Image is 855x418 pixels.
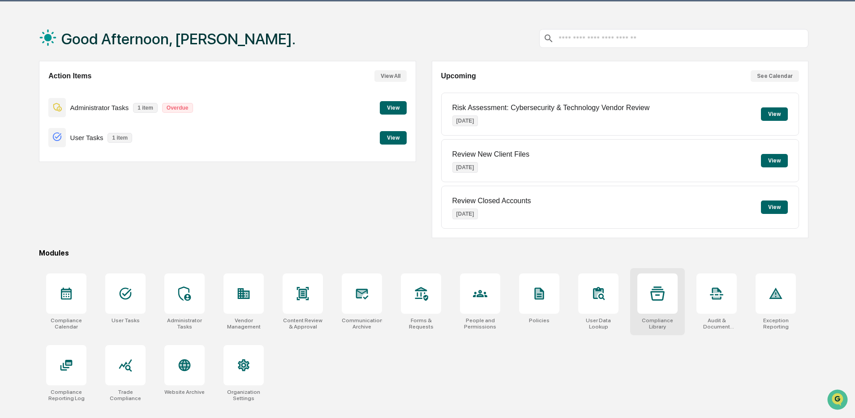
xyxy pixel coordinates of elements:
[441,72,476,80] h2: Upcoming
[162,103,193,113] p: Overdue
[18,183,58,192] span: Preclearance
[18,146,25,154] img: 1746055101610-c473b297-6a78-478c-a979-82029cc54cd1
[46,317,86,330] div: Compliance Calendar
[74,183,111,192] span: Attestations
[452,115,478,126] p: [DATE]
[46,389,86,401] div: Compliance Reporting Log
[452,209,478,219] p: [DATE]
[283,317,323,330] div: Content Review & Approval
[48,72,91,80] h2: Action Items
[63,222,108,229] a: Powered byPylon
[139,98,163,108] button: See all
[39,249,808,257] div: Modules
[826,388,851,413] iframe: Open customer support
[5,196,60,213] a: 🔎Data Lookup
[460,317,500,330] div: People and Permissions
[578,317,619,330] div: User Data Lookup
[761,154,788,167] button: View
[30,122,48,129] span: [DATE]
[105,389,146,401] div: Trade Compliance
[696,317,737,330] div: Audit & Document Logs
[164,389,205,395] div: Website Archive
[19,68,35,85] img: 8933085812038_c878075ebb4cc5468115_72.jpg
[133,103,158,113] p: 1 item
[9,68,25,85] img: 1746055101610-c473b297-6a78-478c-a979-82029cc54cd1
[223,317,264,330] div: Vendor Management
[40,77,123,85] div: We're available if you need us!
[374,70,407,82] button: View All
[452,162,478,173] p: [DATE]
[5,179,61,196] a: 🖐️Preclearance
[401,317,441,330] div: Forms & Requests
[40,68,147,77] div: Start new chat
[9,99,60,107] div: Past conversations
[380,131,407,145] button: View
[9,19,163,33] p: How can we help?
[452,150,530,158] p: Review New Client Files
[9,137,23,152] img: Jack Rasmussen
[761,107,788,121] button: View
[164,317,205,330] div: Administrator Tasks
[380,133,407,141] a: View
[452,104,650,112] p: Risk Assessment: Cybersecurity & Technology Vendor Review
[9,201,16,208] div: 🔎
[61,179,115,196] a: 🗄️Attestations
[89,222,108,229] span: Pylon
[61,30,296,48] h1: Good Afternoon, [PERSON_NAME].
[107,133,132,143] p: 1 item
[761,200,788,214] button: View
[529,317,550,324] div: Policies
[452,197,531,205] p: Review Closed Accounts
[751,70,799,82] button: See Calendar
[28,146,73,153] span: [PERSON_NAME]
[18,200,56,209] span: Data Lookup
[9,184,16,191] div: 🖐️
[342,317,382,330] div: Communications Archive
[70,134,103,141] p: User Tasks
[637,317,678,330] div: Compliance Library
[74,146,77,153] span: •
[223,389,264,401] div: Organization Settings
[756,317,796,330] div: Exception Reporting
[152,71,163,82] button: Start new chat
[70,104,129,111] p: Administrator Tasks
[79,146,98,153] span: [DATE]
[380,103,407,111] a: View
[112,317,140,324] div: User Tasks
[65,184,72,191] div: 🗄️
[380,101,407,115] button: View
